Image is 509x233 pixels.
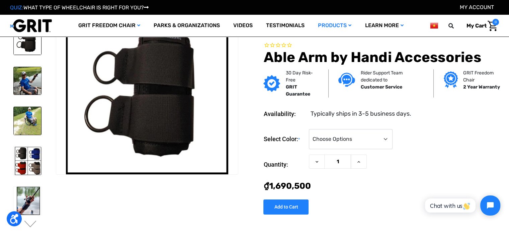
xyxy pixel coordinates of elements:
a: Testimonials [259,15,311,37]
a: Learn More [358,15,410,37]
a: Products [311,15,358,37]
p: GRIT Freedom Chair [463,69,501,83]
dd: Typically ships in 3-5 business days. [310,109,411,118]
img: GRIT All-Terrain Wheelchair and Mobility Equipment [10,19,52,33]
a: QUIZ:WHAT TYPE OF WHEELCHAIR IS RIGHT FOR YOU? [10,4,149,11]
strong: GRIT Guarantee [285,84,310,97]
strong: 2 Year Warranty [463,84,500,90]
input: Add to Cart [263,200,309,215]
img: Able Arm by Handi Accessories [13,147,41,175]
img: Customer service [338,73,355,87]
a: Videos [227,15,259,37]
span: My Cart [466,22,487,29]
h1: Able Arm by Handi Accessories [263,49,499,66]
span: Rated 0.0 out of 5 stars 0 reviews [263,42,499,49]
img: Able Arm by Handi Accessories [13,27,41,55]
img: Cart [488,21,497,31]
span: ₫‌1,690,500 [263,181,311,191]
dt: Availability: [263,109,306,118]
span: QUIZ: [10,4,23,11]
img: vn.png [430,21,438,30]
img: Able Arm by Handi Accessories [13,187,41,215]
label: Select Color: [263,129,306,150]
img: GRIT Guarantee [263,75,280,92]
input: Search [451,19,461,33]
a: Parks & Organizations [147,15,227,37]
strong: Customer Service [360,84,402,90]
button: Go to slide 2 of 3 [23,221,37,229]
p: Rider Support Team dedicated to [360,69,423,83]
a: Account [460,4,494,10]
img: Able Arm by Handi Accessories [56,12,238,174]
a: GRIT Freedom Chair [72,15,147,37]
img: Able Arm by Handi Accessories [13,107,41,135]
img: Grit freedom [444,72,457,89]
label: Quantity: [263,155,306,175]
p: 30 Day Risk-Free [285,69,318,83]
iframe: Tidio Chat [418,190,506,221]
img: Able Arm by Handi Accessories [13,67,41,95]
a: Cart with 0 items [461,19,499,33]
span: 0 [492,19,499,25]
